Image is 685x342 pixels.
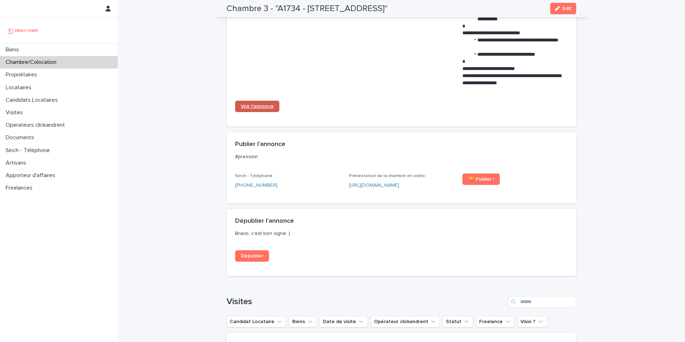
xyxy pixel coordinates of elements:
button: Statut [443,316,473,327]
a: 🏆 Publier ! [462,173,500,185]
p: Bravo, c'est bon signe :) [235,230,565,237]
span: Voir l'annonce [241,104,274,109]
p: Locataires [3,84,37,91]
p: Visites [3,109,29,116]
p: Chambre/Colocation [3,59,62,66]
img: UCB0brd3T0yccxBKYDjQ [6,23,40,37]
button: Opérateur clickandrent [371,316,440,327]
button: Biens [289,316,317,327]
h2: Chambre 3 - "A1734 - [STREET_ADDRESS]" [227,4,387,14]
span: Edit [563,6,572,11]
span: Dépublier [241,253,263,258]
h2: Dépublier l'annonce [235,217,294,225]
p: Freelances [3,185,38,191]
p: Apporteur d'affaires [3,172,61,179]
p: Artisans [3,160,32,166]
p: Documents [3,134,40,141]
a: Voir l'annonce [235,101,279,112]
ringoverc2c-number-84e06f14122c: [PHONE_NUMBER] [235,183,278,188]
h1: Visites [227,297,506,307]
a: [PHONE_NUMBER] [235,182,278,189]
button: Freelance [476,316,514,327]
p: #pression [235,154,565,160]
span: Sinch - Téléphone [235,174,273,178]
p: Propriétaires [3,71,43,78]
button: Edit [550,3,576,14]
input: Search [508,296,576,307]
span: 🏆 Publier ! [468,177,494,182]
p: Operateurs clickandrent [3,122,71,129]
button: Visio ? [517,316,547,327]
a: Dépublier [235,250,269,262]
h2: Publier l'annonce [235,141,285,149]
p: Sinch - Téléphone [3,147,56,154]
button: Date de visite [320,316,368,327]
button: Candidat Locataire [227,316,286,327]
p: Biens [3,46,25,53]
ringoverc2c-84e06f14122c: Call with Ringover [235,183,278,188]
span: Présentation de la chambre en vidéo [349,174,425,178]
a: [URL][DOMAIN_NAME] [349,183,399,188]
p: Candidats Locataires [3,97,64,104]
